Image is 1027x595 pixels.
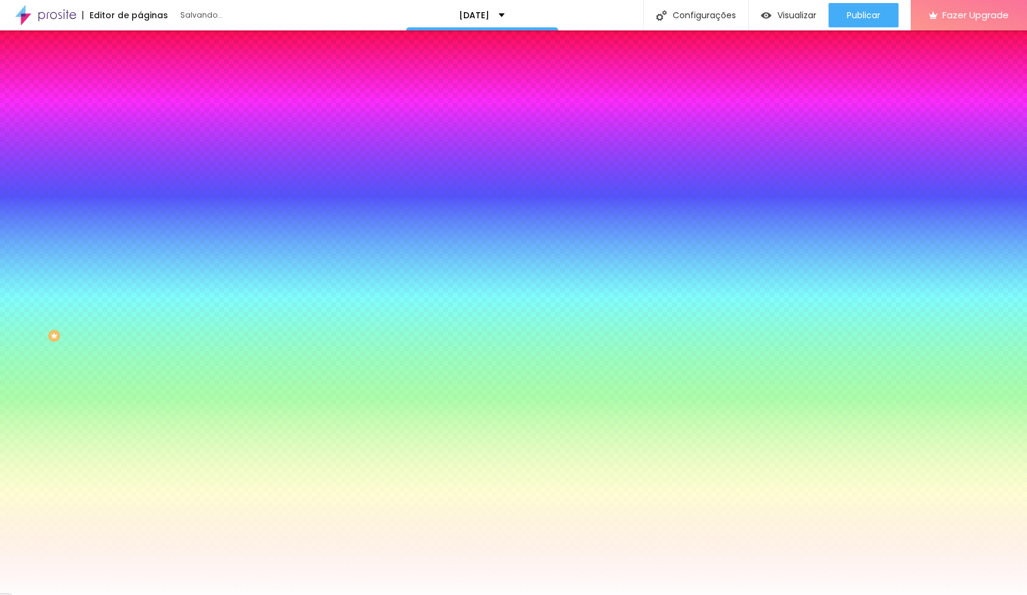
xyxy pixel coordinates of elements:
button: Visualizar [749,3,829,27]
span: Fazer Upgrade [942,10,1009,20]
img: Icone [656,10,667,21]
button: Publicar [829,3,899,27]
span: Visualizar [777,10,816,20]
img: view-1.svg [761,10,771,21]
div: Editor de páginas [82,11,168,19]
span: Publicar [847,10,880,20]
div: Salvando... [180,12,320,19]
p: [DATE] [459,11,489,19]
